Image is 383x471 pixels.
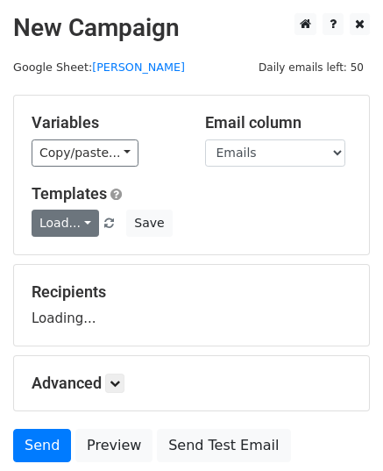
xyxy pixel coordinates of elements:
[13,61,185,74] small: Google Sheet:
[252,61,370,74] a: Daily emails left: 50
[157,429,290,462] a: Send Test Email
[32,374,351,393] h5: Advanced
[32,210,99,237] a: Load...
[92,61,185,74] a: [PERSON_NAME]
[32,282,351,302] h5: Recipients
[32,184,107,203] a: Templates
[32,282,351,328] div: Loading...
[13,429,71,462] a: Send
[13,13,370,43] h2: New Campaign
[75,429,152,462] a: Preview
[32,139,138,167] a: Copy/paste...
[32,113,179,132] h5: Variables
[205,113,352,132] h5: Email column
[252,58,370,77] span: Daily emails left: 50
[126,210,172,237] button: Save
